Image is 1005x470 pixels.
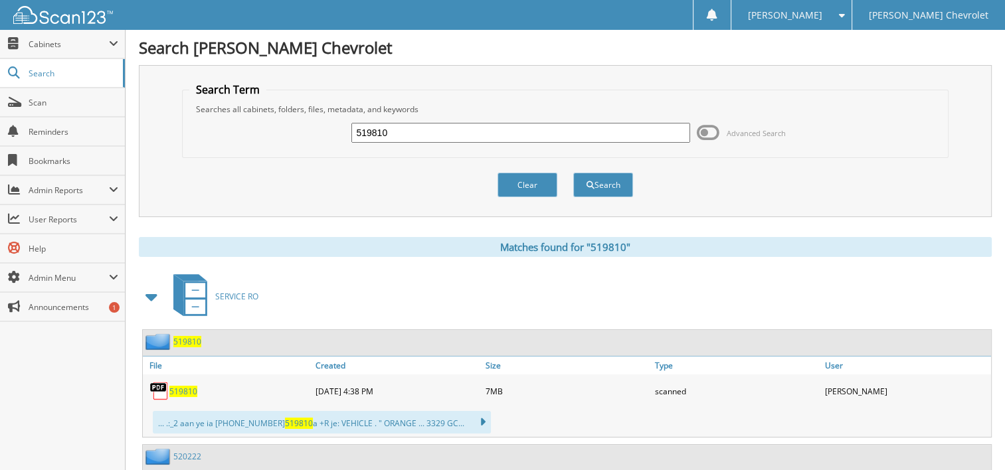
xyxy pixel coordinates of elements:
[482,378,652,404] div: 7MB
[149,381,169,401] img: PDF.png
[869,11,988,19] span: [PERSON_NAME] Chevrolet
[482,356,652,374] a: Size
[145,333,173,350] img: folder2.png
[29,243,118,254] span: Help
[727,128,786,138] span: Advanced Search
[312,356,482,374] a: Created
[173,451,201,462] a: 520222
[109,302,120,313] div: 1
[173,336,201,347] a: 519810
[153,411,491,433] div: ... .:_2 aan ye ia [PHONE_NUMBER] a +R je: VEHICLE . " ORANGE ... 3329 GC...
[169,386,197,397] a: 519810
[189,82,266,97] legend: Search Term
[145,448,173,465] img: folder2.png
[29,68,116,79] span: Search
[652,378,821,404] div: scanned
[748,11,822,19] span: [PERSON_NAME]
[165,270,258,323] a: SERVICE RO
[573,173,633,197] button: Search
[29,185,109,196] span: Admin Reports
[29,97,118,108] span: Scan
[29,272,109,283] span: Admin Menu
[189,104,941,115] div: Searches all cabinets, folders, files, metadata, and keywords
[312,378,482,404] div: [DATE] 4:38 PM
[29,126,118,137] span: Reminders
[29,214,109,225] span: User Reports
[652,356,821,374] a: Type
[139,37,992,58] h1: Search [PERSON_NAME] Chevrolet
[215,291,258,302] span: SERVICE RO
[29,301,118,313] span: Announcements
[143,356,312,374] a: File
[822,356,991,374] a: User
[13,6,113,24] img: scan123-logo-white.svg
[139,237,992,257] div: Matches found for "519810"
[498,173,557,197] button: Clear
[822,378,991,404] div: [PERSON_NAME]
[29,39,109,50] span: Cabinets
[29,155,118,167] span: Bookmarks
[285,418,313,429] span: 519810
